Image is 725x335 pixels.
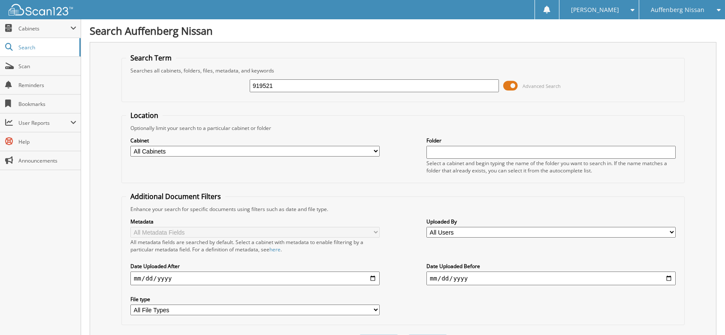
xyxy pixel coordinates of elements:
[126,111,163,120] legend: Location
[90,24,716,38] h1: Search Auffenberg Nissan
[18,63,76,70] span: Scan
[651,7,704,12] span: Auffenberg Nissan
[130,218,380,225] label: Metadata
[426,218,676,225] label: Uploaded By
[130,263,380,270] label: Date Uploaded After
[18,157,76,164] span: Announcements
[18,25,70,32] span: Cabinets
[269,246,281,253] a: here
[126,53,176,63] legend: Search Term
[130,238,380,253] div: All metadata fields are searched by default. Select a cabinet with metadata to enable filtering b...
[426,137,676,144] label: Folder
[126,205,680,213] div: Enhance your search for specific documents using filters such as date and file type.
[18,100,76,108] span: Bookmarks
[130,296,380,303] label: File type
[130,137,380,144] label: Cabinet
[126,67,680,74] div: Searches all cabinets, folders, files, metadata, and keywords
[18,81,76,89] span: Reminders
[426,263,676,270] label: Date Uploaded Before
[130,272,380,285] input: start
[18,138,76,145] span: Help
[9,4,73,15] img: scan123-logo-white.svg
[18,44,75,51] span: Search
[126,124,680,132] div: Optionally limit your search to a particular cabinet or folder
[426,160,676,174] div: Select a cabinet and begin typing the name of the folder you want to search in. If the name match...
[426,272,676,285] input: end
[18,119,70,127] span: User Reports
[126,192,225,201] legend: Additional Document Filters
[523,83,561,89] span: Advanced Search
[571,7,619,12] span: [PERSON_NAME]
